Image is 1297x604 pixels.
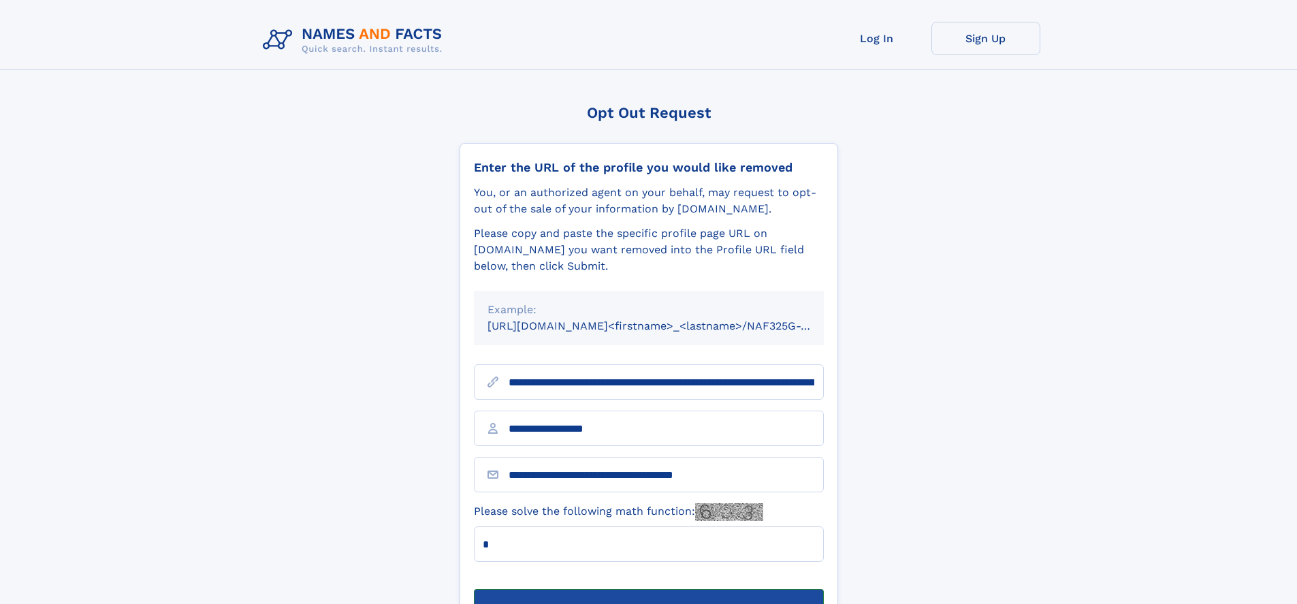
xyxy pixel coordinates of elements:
[822,22,931,55] a: Log In
[487,302,810,318] div: Example:
[474,225,824,274] div: Please copy and paste the specific profile page URL on [DOMAIN_NAME] you want removed into the Pr...
[931,22,1040,55] a: Sign Up
[487,319,850,332] small: [URL][DOMAIN_NAME]<firstname>_<lastname>/NAF325G-xxxxxxxx
[474,503,763,521] label: Please solve the following math function:
[474,160,824,175] div: Enter the URL of the profile you would like removed
[257,22,453,59] img: Logo Names and Facts
[460,104,838,121] div: Opt Out Request
[474,185,824,217] div: You, or an authorized agent on your behalf, may request to opt-out of the sale of your informatio...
